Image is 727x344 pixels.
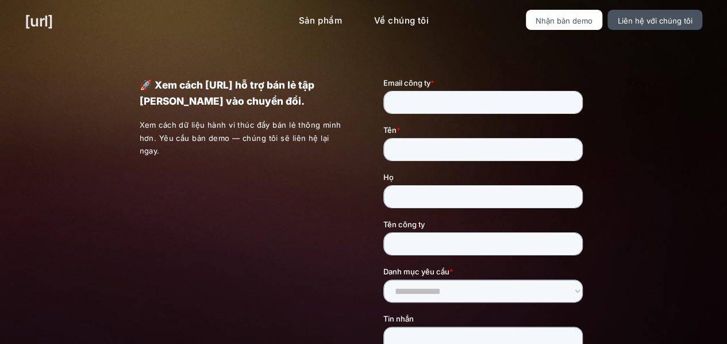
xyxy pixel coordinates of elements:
[607,10,702,30] a: Liên hệ với chúng tôi
[298,15,341,26] font: Sản phẩm
[25,10,53,32] a: [URL]
[365,10,438,32] a: Về chúng tôi
[139,120,341,156] font: Xem cách dữ liệu hành vi thúc đẩy bán lẻ thông minh hơn. Yêu cầu bản demo — chúng tôi sẽ liên hệ ...
[139,79,314,107] font: 🚀 Xem cách [URL] hỗ trợ bán lẻ tập [PERSON_NAME] vào chuyển đổi.
[25,12,53,30] font: [URL]
[289,10,351,32] a: Sản phẩm
[374,15,429,26] font: Về chúng tôi
[526,10,603,30] a: Nhận bản demo
[617,16,692,25] font: Liên hệ với chúng tôi
[536,16,593,25] font: Nhận bản demo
